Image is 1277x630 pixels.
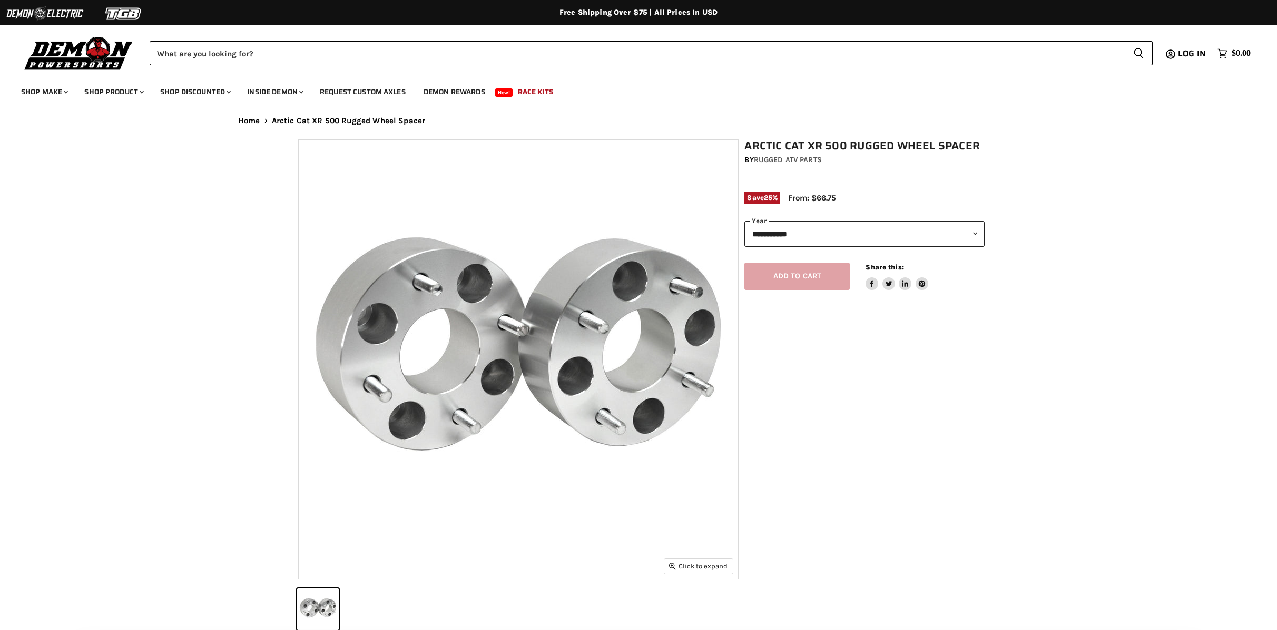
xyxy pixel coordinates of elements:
[312,81,414,103] a: Request Custom Axles
[217,116,1060,125] nav: Breadcrumbs
[510,81,561,103] a: Race Kits
[84,4,163,24] img: TGB Logo 2
[495,88,513,97] span: New!
[5,4,84,24] img: Demon Electric Logo 2
[1212,46,1256,61] a: $0.00
[150,41,1125,65] input: Search
[664,559,733,573] button: Click to expand
[754,155,822,164] a: Rugged ATV Parts
[1178,47,1206,60] span: Log in
[1232,48,1251,58] span: $0.00
[217,8,1060,17] div: Free Shipping Over $75 | All Prices In USD
[238,116,260,125] a: Home
[744,192,780,204] span: Save %
[21,34,136,72] img: Demon Powersports
[764,194,772,202] span: 25
[13,81,74,103] a: Shop Make
[239,81,310,103] a: Inside Demon
[744,154,985,166] div: by
[152,81,237,103] a: Shop Discounted
[416,81,493,103] a: Demon Rewards
[866,263,928,291] aside: Share this:
[669,562,728,570] span: Click to expand
[744,139,985,153] h1: Arctic Cat XR 500 Rugged Wheel Spacer
[297,588,339,630] button: Arctic Cat XR 500 Rugged Wheel Spacer thumbnail
[150,41,1153,65] form: Product
[744,221,985,247] select: year
[13,77,1248,103] ul: Main menu
[1173,49,1212,58] a: Log in
[299,140,738,579] img: Arctic Cat XR 500 Rugged Wheel Spacer
[788,193,836,203] span: From: $66.75
[1125,41,1153,65] button: Search
[76,81,150,103] a: Shop Product
[866,263,903,271] span: Share this:
[272,116,426,125] span: Arctic Cat XR 500 Rugged Wheel Spacer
